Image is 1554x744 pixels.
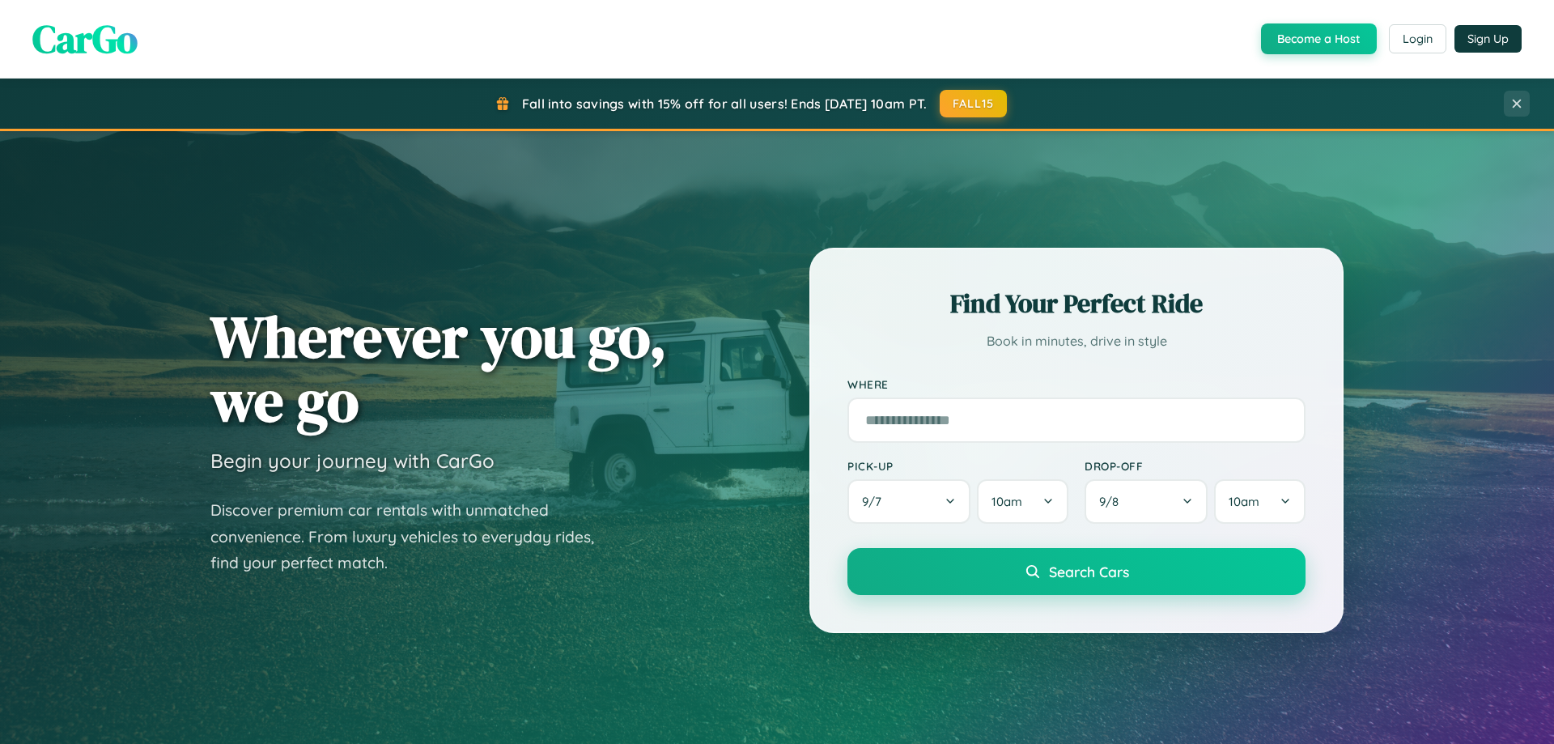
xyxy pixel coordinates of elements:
[210,304,667,432] h1: Wherever you go, we go
[940,90,1008,117] button: FALL15
[1214,479,1306,524] button: 10am
[847,286,1306,321] h2: Find Your Perfect Ride
[1085,459,1306,473] label: Drop-off
[847,479,970,524] button: 9/7
[1085,479,1208,524] button: 9/8
[991,494,1022,509] span: 10am
[210,497,615,576] p: Discover premium car rentals with unmatched convenience. From luxury vehicles to everyday rides, ...
[847,377,1306,391] label: Where
[847,459,1068,473] label: Pick-up
[1049,563,1129,580] span: Search Cars
[210,449,495,473] h3: Begin your journey with CarGo
[1099,494,1127,509] span: 9 / 8
[1229,494,1259,509] span: 10am
[522,96,928,112] span: Fall into savings with 15% off for all users! Ends [DATE] 10am PT.
[847,548,1306,595] button: Search Cars
[862,494,890,509] span: 9 / 7
[847,329,1306,353] p: Book in minutes, drive in style
[1454,25,1522,53] button: Sign Up
[1389,24,1446,53] button: Login
[1261,23,1377,54] button: Become a Host
[32,12,138,66] span: CarGo
[977,479,1068,524] button: 10am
